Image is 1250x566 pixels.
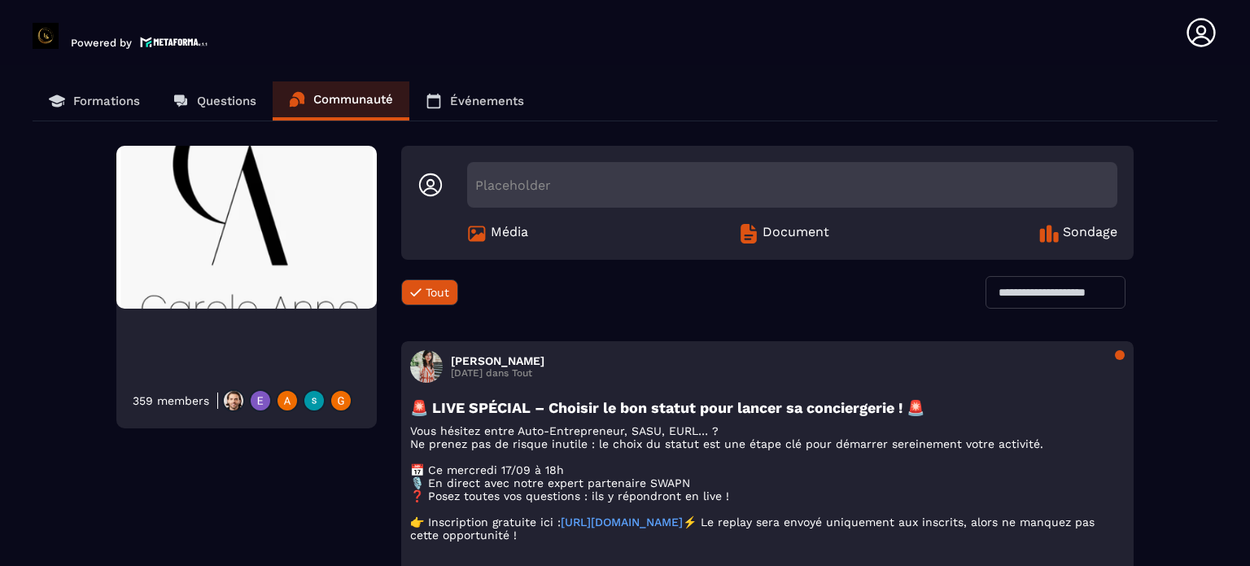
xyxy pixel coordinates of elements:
img: logo [140,35,208,49]
img: Community background [116,146,377,309]
h3: 🚨 LIVE SPÉCIAL – Choisir le bon statut pour lancer sa conciergerie ! 🚨 [410,399,1125,416]
p: Formations [73,94,140,108]
span: Tout [426,286,449,299]
span: Sondage [1063,224,1117,244]
p: Communauté [313,92,393,107]
span: Média [491,224,528,244]
a: [URL][DOMAIN_NAME] [561,516,683,529]
a: Communauté [273,81,409,121]
a: Événements [409,81,540,121]
p: Questions [197,94,256,108]
img: logo-branding [33,23,59,49]
h3: [PERSON_NAME] [451,354,544,367]
a: Questions [156,81,273,121]
img: https://production-metaforma-bucket.s3.fr-par.scw.cloud/production-metaforma-bucket/users/June202... [249,389,272,412]
div: 359 members [133,394,209,407]
img: https://production-metaforma-bucket.s3.fr-par.scw.cloud/production-metaforma-bucket/users/May2025... [303,389,326,412]
a: Formations [33,81,156,121]
p: Événements [450,94,524,108]
img: https://production-metaforma-bucket.s3.fr-par.scw.cloud/production-metaforma-bucket/users/Septemb... [330,389,352,412]
span: Document [763,224,829,244]
div: Placeholder [467,162,1117,208]
img: https://production-metaforma-bucket.s3.fr-par.scw.cloud/production-metaforma-bucket/users/Novembe... [222,389,245,412]
p: Powered by [71,37,132,49]
p: [DATE] dans Tout [451,367,544,379]
img: https://production-metaforma-bucket.s3.fr-par.scw.cloud/production-metaforma-bucket/users/May2025... [276,389,299,412]
p: Vous hésitez entre Auto-Entrepreneur, SASU, EURL… ? Ne prenez pas de risque inutile : le choix du... [410,424,1125,542]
